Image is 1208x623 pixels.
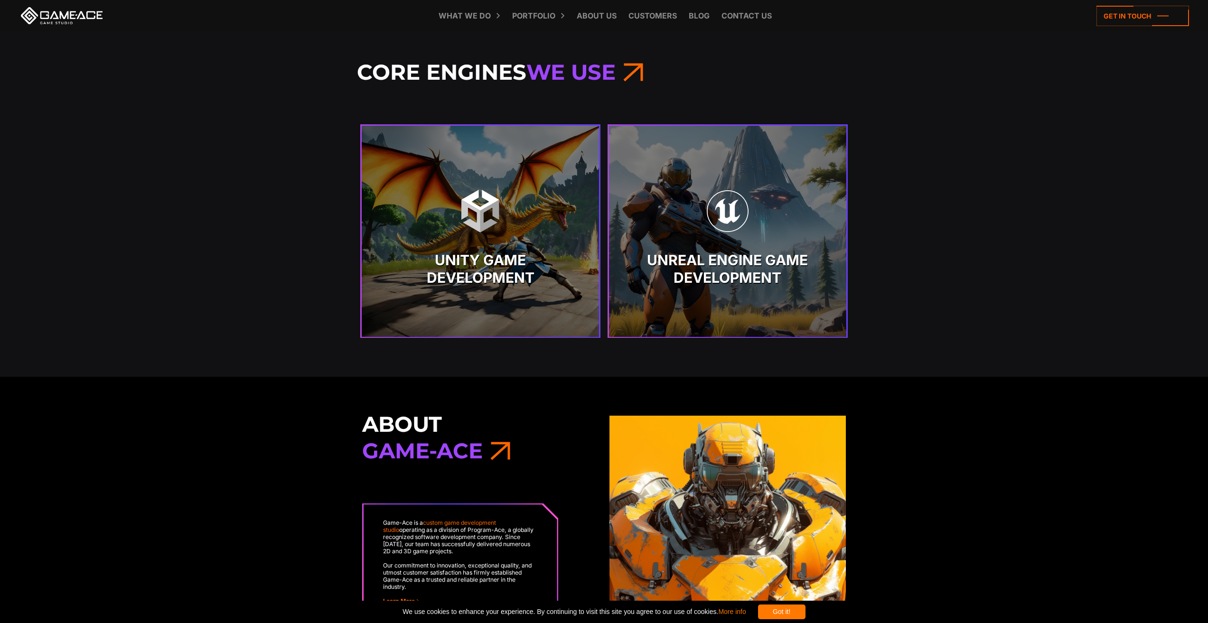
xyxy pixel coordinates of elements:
[362,411,599,465] h3: About
[609,416,846,621] img: Game ace about
[633,251,823,287] strong: Unreal Engine Game Development
[357,59,852,85] h3: Core Engines
[383,597,420,604] a: Learn More
[758,604,805,619] div: Got it!
[383,519,496,533] a: custom game development studio
[526,59,616,85] span: We Use
[403,604,746,619] span: We use cookies to enhance your experience. By continuing to visit this site you agree to our use ...
[718,608,746,615] a: More info
[385,251,575,287] strong: Unity Game Development
[459,190,502,232] img: Unity icon
[383,519,538,555] p: Game-Ace is a operating as a division of Program-Ace, a globally recognized software development ...
[362,437,483,464] span: Game-Ace
[706,190,749,232] img: Unreal icon
[383,562,538,590] p: Our commitment to innovation, exceptional quality, and utmost customer satisfaction has firmly es...
[1096,6,1189,26] a: Get in touch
